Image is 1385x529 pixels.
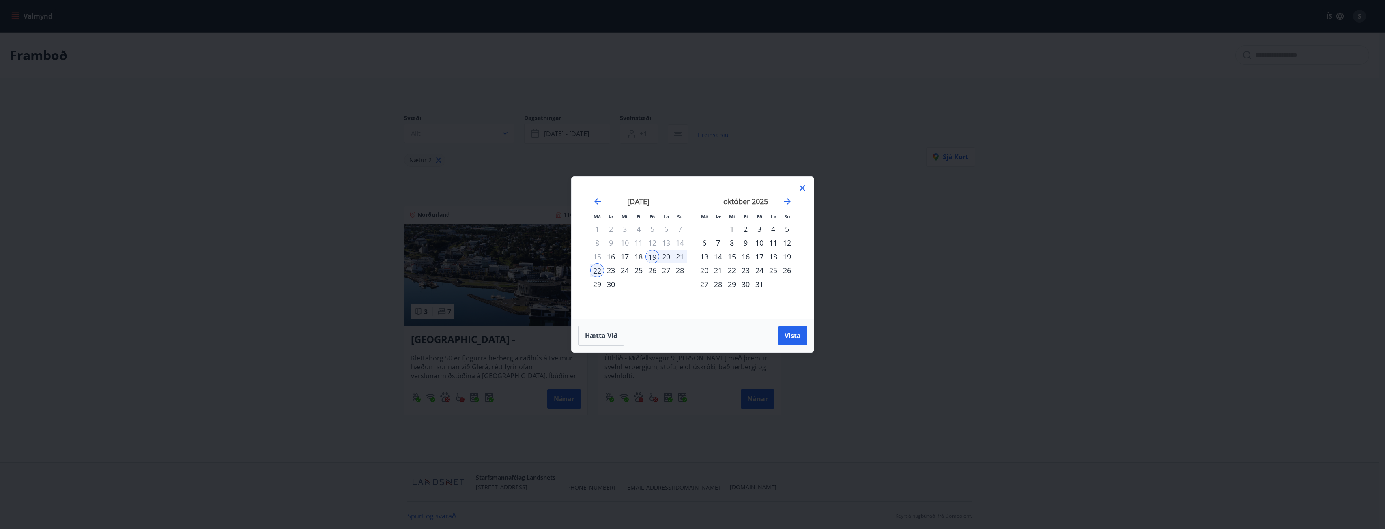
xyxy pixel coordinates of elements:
[780,263,794,277] td: Choose sunnudagur, 26. október 2025 as your check-in date. It’s available.
[618,236,632,250] td: Not available. miðvikudagur, 10. september 2025
[659,250,673,263] div: 20
[739,236,753,250] div: 9
[585,331,617,340] span: Hætta við
[604,250,618,263] div: 16
[673,222,687,236] td: Not available. sunnudagur, 7. september 2025
[697,250,711,263] div: 13
[604,236,618,250] td: Not available. þriðjudagur, 9. september 2025
[697,236,711,250] div: 6
[659,263,673,277] td: Choose laugardagur, 27. september 2025 as your check-in date. It’s available.
[725,250,739,263] div: 15
[697,236,711,250] td: Choose mánudagur, 6. október 2025 as your check-in date. It’s available.
[697,250,711,263] td: Choose mánudagur, 13. október 2025 as your check-in date. It’s available.
[645,250,659,263] div: 19
[581,186,804,309] div: Calendar
[723,197,768,206] strong: október 2025
[711,236,725,250] div: 7
[649,214,655,220] small: Fö
[780,250,794,263] div: 19
[627,197,649,206] strong: [DATE]
[780,222,794,236] td: Choose sunnudagur, 5. október 2025 as your check-in date. It’s available.
[766,263,780,277] td: Choose laugardagur, 25. október 2025 as your check-in date. It’s available.
[757,214,762,220] small: Fö
[785,331,801,340] span: Vista
[711,263,725,277] td: Choose þriðjudagur, 21. október 2025 as your check-in date. It’s available.
[632,263,645,277] div: 25
[780,222,794,236] div: 5
[725,277,739,291] div: 29
[701,214,708,220] small: Má
[783,197,792,206] div: Move forward to switch to the next month.
[739,263,753,277] td: Choose fimmtudagur, 23. október 2025 as your check-in date. It’s available.
[697,263,711,277] td: Choose mánudagur, 20. október 2025 as your check-in date. It’s available.
[725,250,739,263] td: Choose miðvikudagur, 15. október 2025 as your check-in date. It’s available.
[673,250,687,263] td: Selected. sunnudagur, 21. september 2025
[659,236,673,250] td: Not available. laugardagur, 13. september 2025
[632,236,645,250] td: Not available. fimmtudagur, 11. september 2025
[753,263,766,277] td: Choose föstudagur, 24. október 2025 as your check-in date. It’s available.
[609,214,613,220] small: Þr
[618,263,632,277] td: Choose miðvikudagur, 24. september 2025 as your check-in date. It’s available.
[673,236,687,250] td: Not available. sunnudagur, 14. september 2025
[604,263,618,277] td: Choose þriðjudagur, 23. september 2025 as your check-in date. It’s available.
[766,236,780,250] div: 11
[673,263,687,277] div: 28
[744,214,748,220] small: Fi
[753,277,766,291] div: 31
[780,236,794,250] div: 12
[604,277,618,291] td: Choose þriðjudagur, 30. september 2025 as your check-in date. It’s available.
[618,222,632,236] td: Not available. miðvikudagur, 3. september 2025
[766,236,780,250] td: Choose laugardagur, 11. október 2025 as your check-in date. It’s available.
[725,222,739,236] td: Choose miðvikudagur, 1. október 2025 as your check-in date. It’s available.
[753,250,766,263] td: Choose föstudagur, 17. október 2025 as your check-in date. It’s available.
[766,263,780,277] div: 25
[711,250,725,263] div: 14
[637,214,641,220] small: Fi
[659,222,673,236] td: Not available. laugardagur, 6. september 2025
[590,277,604,291] div: 29
[725,236,739,250] div: 8
[753,236,766,250] td: Choose föstudagur, 10. október 2025 as your check-in date. It’s available.
[711,263,725,277] div: 21
[604,222,618,236] td: Not available. þriðjudagur, 2. september 2025
[594,214,601,220] small: Má
[677,214,683,220] small: Su
[618,250,632,263] div: 17
[590,236,604,250] td: Not available. mánudagur, 8. september 2025
[604,277,618,291] div: 30
[766,250,780,263] td: Choose laugardagur, 18. október 2025 as your check-in date. It’s available.
[753,277,766,291] td: Choose föstudagur, 31. október 2025 as your check-in date. It’s available.
[739,250,753,263] div: 16
[593,197,602,206] div: Move backward to switch to the previous month.
[622,214,628,220] small: Mi
[663,214,669,220] small: La
[590,222,604,236] td: Not available. mánudagur, 1. september 2025
[766,250,780,263] div: 18
[725,277,739,291] td: Choose miðvikudagur, 29. október 2025 as your check-in date. It’s available.
[716,214,721,220] small: Þr
[697,263,711,277] div: 20
[753,250,766,263] div: 17
[780,236,794,250] td: Choose sunnudagur, 12. október 2025 as your check-in date. It’s available.
[739,277,753,291] div: 30
[785,214,790,220] small: Su
[618,250,632,263] td: Choose miðvikudagur, 17. september 2025 as your check-in date. It’s available.
[766,222,780,236] div: 4
[711,277,725,291] div: 28
[632,250,645,263] div: 18
[711,236,725,250] td: Choose þriðjudagur, 7. október 2025 as your check-in date. It’s available.
[766,222,780,236] td: Choose laugardagur, 4. október 2025 as your check-in date. It’s available.
[604,250,618,263] td: Choose þriðjudagur, 16. september 2025 as your check-in date. It’s available.
[590,250,604,263] td: Not available. mánudagur, 15. september 2025
[739,236,753,250] td: Choose fimmtudagur, 9. október 2025 as your check-in date. It’s available.
[673,263,687,277] td: Choose sunnudagur, 28. september 2025 as your check-in date. It’s available.
[604,263,618,277] div: 23
[711,277,725,291] td: Choose þriðjudagur, 28. október 2025 as your check-in date. It’s available.
[729,214,735,220] small: Mi
[590,263,604,277] td: Selected as end date. mánudagur, 22. september 2025
[753,236,766,250] div: 10
[725,222,739,236] div: 1
[780,250,794,263] td: Choose sunnudagur, 19. október 2025 as your check-in date. It’s available.
[739,263,753,277] div: 23
[725,263,739,277] div: 22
